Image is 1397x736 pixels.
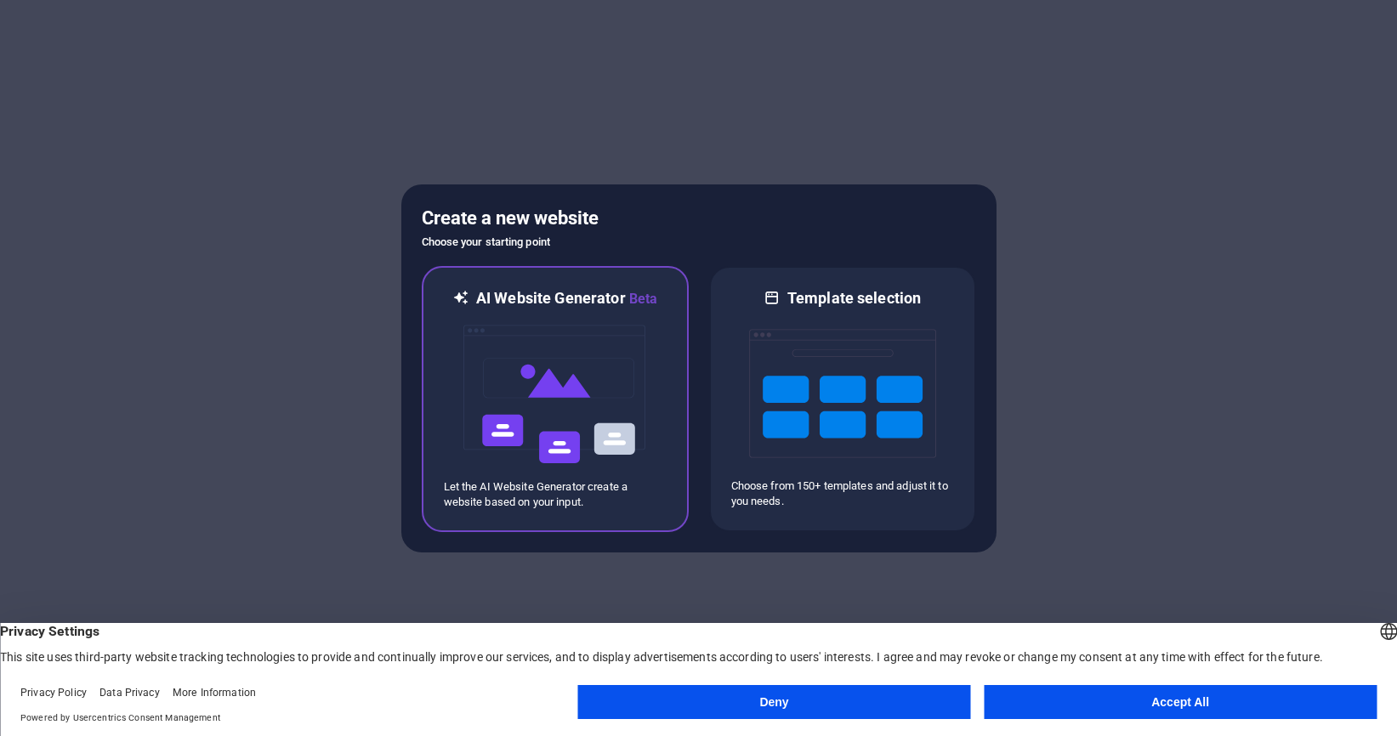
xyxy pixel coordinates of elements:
[422,266,689,532] div: AI Website GeneratorBetaaiLet the AI Website Generator create a website based on your input.
[422,232,976,252] h6: Choose your starting point
[444,479,667,510] p: Let the AI Website Generator create a website based on your input.
[462,309,649,479] img: ai
[709,266,976,532] div: Template selectionChoose from 150+ templates and adjust it to you needs.
[476,288,657,309] h6: AI Website Generator
[626,291,658,307] span: Beta
[731,478,954,509] p: Choose from 150+ templates and adjust it to you needs.
[422,205,976,232] h5: Create a new website
[787,288,921,309] h6: Template selection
